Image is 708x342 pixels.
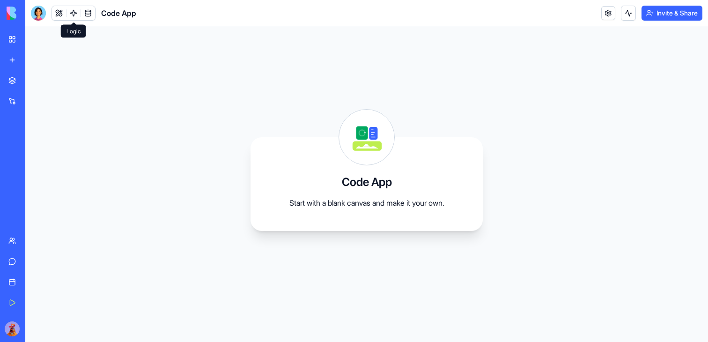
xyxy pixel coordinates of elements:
img: Kuku_Large_sla5px.png [5,321,20,336]
button: Invite & Share [642,6,702,21]
p: Start with a blank canvas and make it your own. [273,197,460,208]
div: Logic [61,25,86,38]
h3: Code App [342,175,392,190]
img: logo [7,7,65,20]
span: Code App [101,7,136,19]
